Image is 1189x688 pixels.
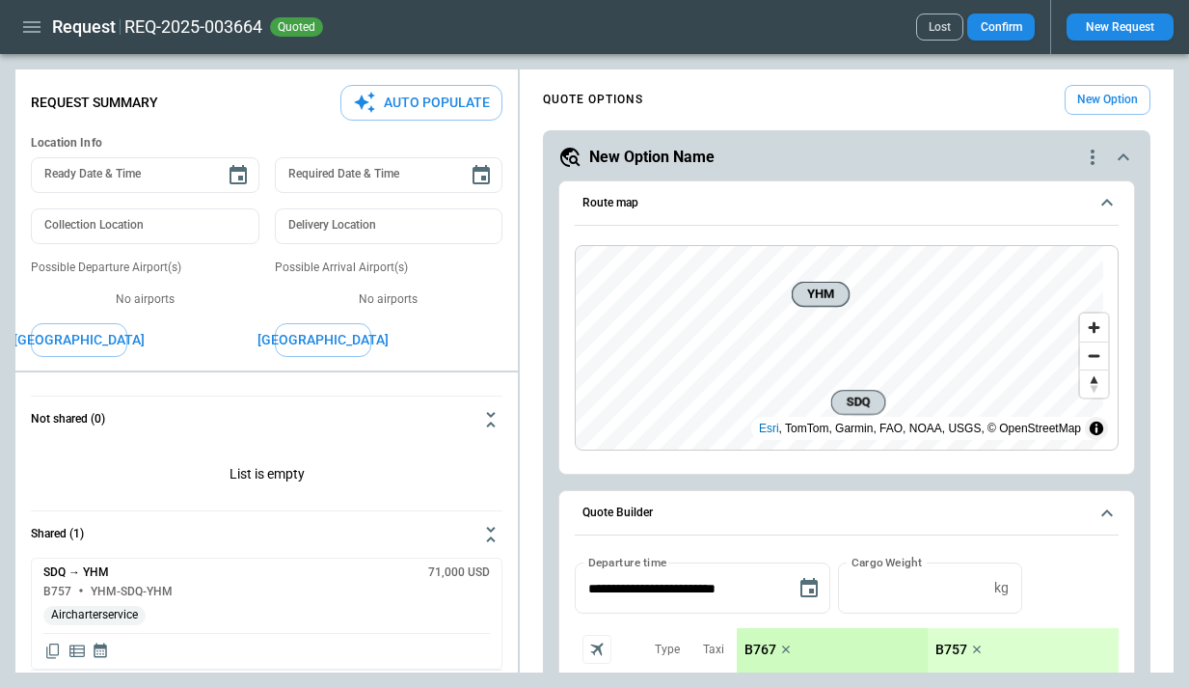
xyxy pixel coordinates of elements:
span: quoted [274,20,319,34]
summary: Toggle attribution [1085,417,1108,440]
span: SDQ [840,393,878,412]
h6: Not shared (0) [31,413,105,426]
p: No airports [31,291,259,308]
button: Choose date [219,156,257,195]
label: Cargo Weight [851,554,922,570]
div: quote-option-actions [1081,146,1104,169]
button: Not shared (0) [31,397,502,443]
button: Reset bearing to north [1080,370,1108,398]
button: [GEOGRAPHIC_DATA] [275,323,371,357]
p: List is empty [31,443,502,510]
span: Aircraft selection [582,635,611,664]
button: [GEOGRAPHIC_DATA] [31,323,127,357]
label: Departure time [588,554,667,570]
p: B767 [744,642,776,658]
button: Choose date [462,156,500,195]
button: Route map [575,181,1119,226]
h5: New Option Name [589,147,715,168]
p: kg [994,580,1009,596]
h6: SDQ → YHM [43,566,109,579]
h6: Shared (1) [31,528,84,540]
span: YHM [800,285,841,304]
button: Zoom out [1080,342,1108,370]
h6: 71,000 USD [428,566,490,579]
div: Not shared (0) [31,558,502,670]
button: Auto Populate [340,85,502,121]
canvas: Map [576,246,1103,451]
h4: QUOTE OPTIONS [543,96,643,104]
p: Possible Departure Airport(s) [31,260,259,276]
div: Not shared (0) [31,443,502,510]
p: No airports [275,291,503,308]
span: Copy quote content [43,642,63,661]
div: , TomTom, Garmin, FAO, NOAA, USGS, © OpenStreetMap [759,419,1081,438]
h6: Location Info [31,136,502,151]
p: B757 [935,642,967,658]
button: New Option Namequote-option-actions [558,146,1135,169]
h1: Request [52,15,116,39]
h6: B757 [43,586,71,598]
button: Confirm [967,14,1035,41]
h6: YHM-SDQ-YHM [91,586,173,598]
button: Choose date, selected date is Sep 2, 2025 [790,569,828,608]
a: Esri [759,422,779,435]
button: New Option [1065,85,1150,115]
button: Quote Builder [575,491,1119,536]
span: Aircharterservice [43,608,146,622]
button: Zoom in [1080,314,1108,342]
p: Request Summary [31,95,158,111]
span: Display detailed quote content [68,642,87,661]
button: Shared (1) [31,511,502,558]
h6: Route map [582,197,638,209]
h2: REQ-2025-003664 [124,15,262,39]
span: Display quote schedule [92,642,109,661]
p: Taxi [703,642,724,658]
h6: Quote Builder [582,507,653,519]
div: Route map [575,245,1119,452]
button: Lost [916,14,963,41]
button: New Request [1067,14,1174,41]
p: Type [655,642,680,658]
p: Possible Arrival Airport(s) [275,260,503,276]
